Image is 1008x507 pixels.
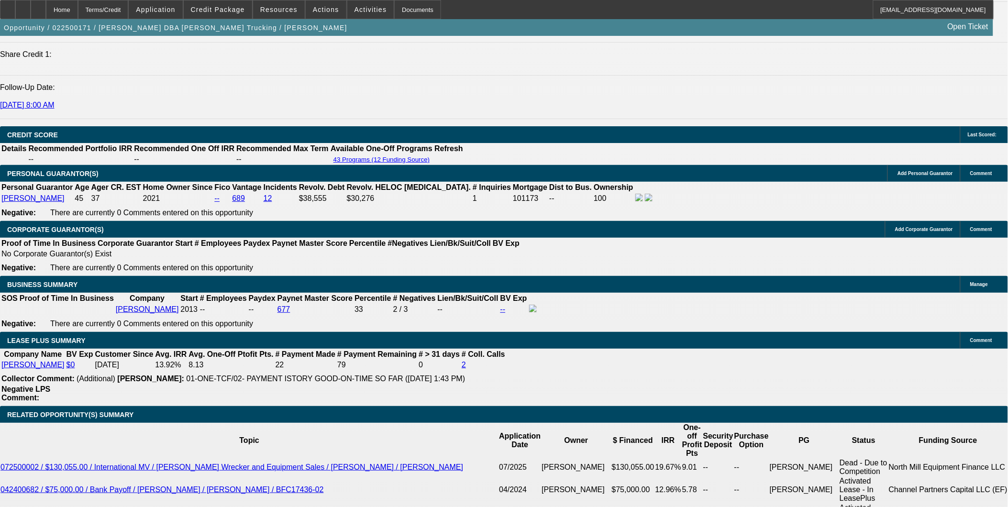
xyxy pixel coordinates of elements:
b: # Negatives [393,294,436,302]
b: Negative: [1,209,36,217]
span: 2021 [143,194,160,202]
b: Paynet Master Score [272,239,347,247]
th: Application Date [498,423,541,458]
b: Paynet Master Score [277,294,353,302]
span: CORPORATE GUARANTOR(S) [7,226,104,233]
b: Percentile [354,294,391,302]
span: 01-ONE-TCF/02- PAYMENT ISTORY GOOD-ON-TIME SO FAR ([DATE] 1:43 PM) [186,375,465,383]
b: BV Exp [66,350,93,358]
th: Owner [542,423,611,458]
td: -- [549,193,592,204]
button: Credit Package [184,0,252,19]
th: Security Deposit [703,423,734,458]
span: Credit Package [191,6,245,13]
td: Channel Partners Capital LLC (EF) [888,476,1008,503]
span: Add Personal Guarantor [897,171,953,176]
th: Recommended Max Term [236,144,329,154]
b: #Negatives [388,239,429,247]
td: 13.92% [155,360,187,370]
td: -- [28,154,133,164]
a: Open Ticket [944,19,992,35]
th: PG [769,423,839,458]
th: SOS [1,294,18,303]
b: Fico [214,183,230,191]
span: (Additional) [77,375,115,383]
td: 8.13 [188,360,274,370]
td: 19.67% [655,458,682,476]
td: $130,055.00 [611,458,655,476]
th: Recommended One Off IRR [133,144,235,154]
th: Recommended Portfolio IRR [28,144,133,154]
th: IRR [655,423,682,458]
td: 9.01 [682,458,703,476]
span: CREDIT SCORE [7,131,58,139]
a: -- [214,194,220,202]
a: [PERSON_NAME] [1,361,65,369]
b: Vantage [232,183,261,191]
b: # > 31 days [419,350,460,358]
b: Negative LPS Comment: [1,385,50,402]
b: # Employees [195,239,242,247]
b: Company [130,294,165,302]
td: 0 [418,360,460,370]
td: 5.78 [682,476,703,503]
b: Paydex [244,239,270,247]
td: Activated Lease - In LeasePlus [839,476,888,503]
b: Percentile [349,239,386,247]
b: # Coll. Calls [462,350,505,358]
b: # Payment Remaining [337,350,417,358]
td: $75,000.00 [611,476,655,503]
span: -- [200,305,205,313]
b: Start [175,239,192,247]
b: Revolv. Debt [299,183,345,191]
td: [PERSON_NAME] [542,476,611,503]
span: Opportunity / 022500171 / [PERSON_NAME] DBA [PERSON_NAME] Trucking / [PERSON_NAME] [4,24,347,32]
th: Refresh [434,144,464,154]
td: [PERSON_NAME] [542,458,611,476]
span: Comment [970,171,992,176]
b: Lien/Bk/Suit/Coll [438,294,498,302]
th: $ Financed [611,423,655,458]
span: There are currently 0 Comments entered on this opportunity [50,209,253,217]
td: -- [703,458,734,476]
td: 100 [593,193,634,204]
td: -- [734,476,769,503]
button: Resources [253,0,305,19]
button: Application [129,0,182,19]
th: Purchase Option [734,423,769,458]
a: $0 [66,361,75,369]
b: Mortgage [513,183,547,191]
td: 12.96% [655,476,682,503]
td: -- [236,154,329,164]
span: BUSINESS SUMMARY [7,281,78,288]
th: One-off Profit Pts [682,423,703,458]
b: Customer Since [95,350,154,358]
th: Proof of Time In Business [19,294,114,303]
b: Incidents [264,183,297,191]
b: Company Name [4,350,62,358]
b: Personal Guarantor [1,183,73,191]
td: 45 [74,193,89,204]
td: -- [248,304,276,315]
b: Lien/Bk/Suit/Coll [430,239,491,247]
span: Activities [354,6,387,13]
td: 04/2024 [498,476,541,503]
b: Start [180,294,198,302]
td: 2013 [180,304,198,315]
td: No Corporate Guarantor(s) Exist [1,249,524,259]
td: [PERSON_NAME] [769,476,839,503]
b: Avg. One-Off Ptofit Pts. [189,350,274,358]
td: Dead - Due to Competition [839,458,888,476]
a: -- [500,305,506,313]
b: # Inquiries [473,183,511,191]
th: Funding Source [888,423,1008,458]
a: 042400682 / $75,000.00 / Bank Payoff / [PERSON_NAME] / [PERSON_NAME] / BFC17436-02 [0,485,324,494]
td: 79 [337,360,417,370]
button: Activities [347,0,394,19]
td: $30,276 [346,193,472,204]
span: There are currently 0 Comments entered on this opportunity [50,320,253,328]
th: Details [1,144,27,154]
a: 2 [462,361,466,369]
b: Revolv. HELOC [MEDICAL_DATA]. [347,183,471,191]
b: Negative: [1,320,36,328]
